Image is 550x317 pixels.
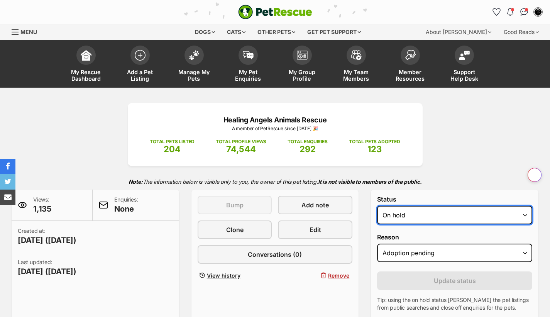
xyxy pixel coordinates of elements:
[238,5,312,19] img: logo-e224e6f780fb5917bec1dbf3a21bbac754714ae5b6737aabdf751b685950b380.svg
[518,6,530,18] a: Conversations
[377,296,532,312] p: Tip: using the on hold status [PERSON_NAME] the pet listings from public searches and close off e...
[498,24,544,40] div: Good Reads
[139,115,411,125] p: Healing Angels Animals Rescue
[198,245,353,264] a: Conversations (0)
[221,42,275,88] a: My Pet Enquiries
[351,50,362,60] img: team-members-icon-5396bd8760b3fe7c0b43da4ab00e1e3bb1a5d9ba89233759b79545d2d3fc5d0d.svg
[437,42,491,88] a: Support Help Desk
[278,220,352,239] a: Edit
[238,5,312,19] a: PetRescue
[114,203,138,214] span: None
[248,250,302,259] span: Conversations (0)
[300,144,316,154] span: 292
[222,24,251,40] div: Cats
[507,8,513,16] img: notifications-46538b983faf8c2785f20acdc204bb7945ddae34d4c08c2a6579f10ce5e182be.svg
[297,51,308,60] img: group-profile-icon-3fa3cf56718a62981997c0bc7e787c4b2cf8bcc04b72c1350f741eb67cf2f40e.svg
[164,144,181,154] span: 204
[207,271,240,280] span: View history
[393,69,428,82] span: Member Resources
[18,266,76,277] span: [DATE] ([DATE])
[135,50,146,61] img: add-pet-listing-icon-0afa8454b4691262ce3f59096e99ab1cd57d4a30225e0717b998d2c9b9846f56.svg
[302,24,366,40] div: Get pet support
[252,24,301,40] div: Other pets
[377,271,532,290] button: Update status
[278,270,352,281] button: Remove
[328,271,349,280] span: Remove
[198,220,272,239] a: Clone
[288,138,327,145] p: TOTAL ENQUIRIES
[434,276,476,285] span: Update status
[216,138,266,145] p: TOTAL PROFILE VIEWS
[459,51,470,60] img: help-desk-icon-fdf02630f3aa405de69fd3d07c3f3aa587a6932b1a1747fa1d2bba05be0121f9.svg
[18,235,76,246] span: [DATE] ([DATE])
[33,196,51,214] p: Views:
[301,200,329,210] span: Add note
[520,8,528,16] img: chat-41dd97257d64d25036548639549fe6c8038ab92f7586957e7f3b1b290dea8141.svg
[275,42,329,88] a: My Group Profile
[490,6,503,18] a: Favourites
[532,6,544,18] button: My account
[69,69,103,82] span: My Rescue Dashboard
[534,8,542,16] img: Holly Stokes profile pic
[198,196,272,214] button: Bump
[243,51,254,59] img: pet-enquiries-icon-7e3ad2cf08bfb03b45e93fb7055b45f3efa6380592205ae92323e6603595dc1f.svg
[310,225,321,234] span: Edit
[139,125,411,132] p: A member of PetRescue since [DATE] 🎉
[318,178,422,185] strong: It is not visible to members of the public.
[12,174,538,190] p: The information below is visible only to you, the owner of this pet listing.
[447,69,482,82] span: Support Help Desk
[504,6,516,18] button: Notifications
[278,196,352,214] a: Add note
[383,42,437,88] a: Member Resources
[190,24,220,40] div: Dogs
[123,69,157,82] span: Add a Pet Listing
[349,138,400,145] p: TOTAL PETS ADOPTED
[367,144,382,154] span: 123
[150,138,195,145] p: TOTAL PETS LISTED
[226,144,256,154] span: 74,544
[420,24,497,40] div: About [PERSON_NAME]
[81,50,91,61] img: dashboard-icon-eb2f2d2d3e046f16d808141f083e7271f6b2e854fb5c12c21221c1fb7104beca.svg
[226,200,244,210] span: Bump
[18,258,76,277] p: Last updated:
[490,6,544,18] ul: Account quick links
[231,69,266,82] span: My Pet Enquiries
[377,234,532,241] label: Reason
[339,69,374,82] span: My Team Members
[198,270,272,281] a: View history
[18,227,76,246] p: Created at:
[285,69,320,82] span: My Group Profile
[114,196,138,214] p: Enquiries:
[129,178,143,185] strong: Note:
[377,196,532,203] label: Status
[177,69,212,82] span: Manage My Pets
[226,225,244,234] span: Clone
[20,29,37,35] span: Menu
[33,203,51,214] span: 1,135
[113,42,167,88] a: Add a Pet Listing
[59,42,113,88] a: My Rescue Dashboard
[189,50,200,60] img: manage-my-pets-icon-02211641906a0b7f246fdf0571729dbe1e7629f14944591b6c1af311fb30b64b.svg
[12,24,42,38] a: Menu
[167,42,221,88] a: Manage My Pets
[405,50,416,60] img: member-resources-icon-8e73f808a243e03378d46382f2149f9095a855e16c252ad45f914b54edf8863c.svg
[329,42,383,88] a: My Team Members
